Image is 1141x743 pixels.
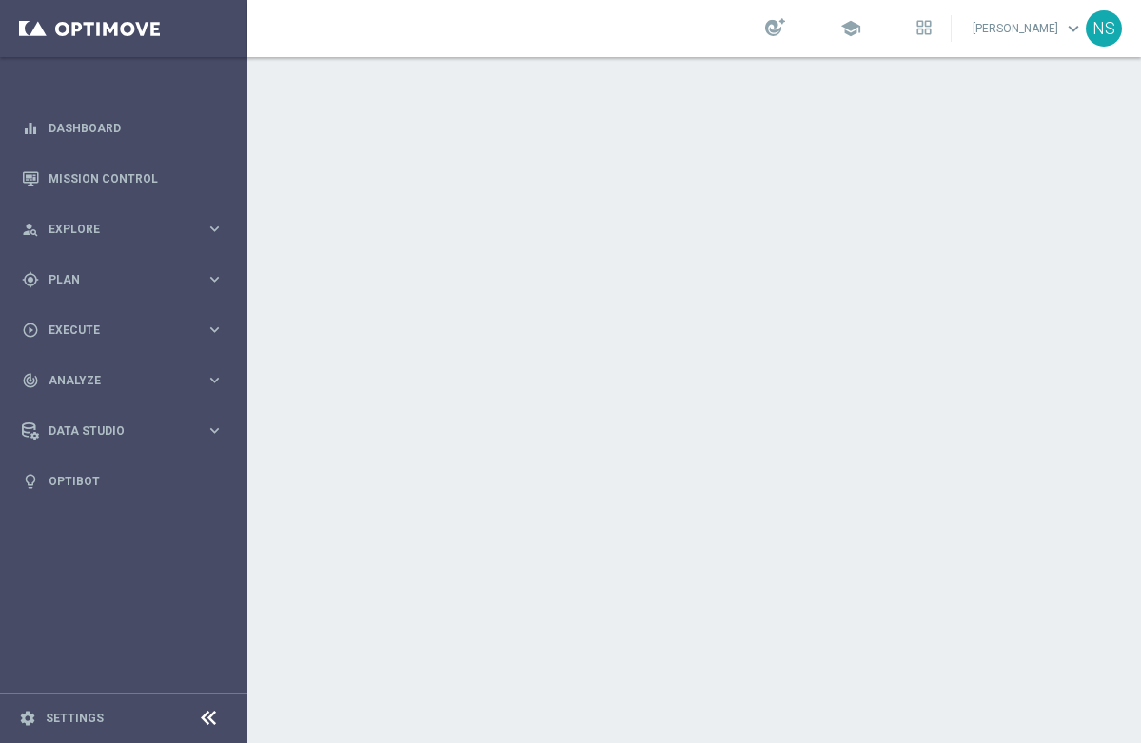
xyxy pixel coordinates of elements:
[49,153,224,204] a: Mission Control
[46,713,104,724] a: Settings
[49,274,206,285] span: Plan
[840,18,861,39] span: school
[49,425,206,437] span: Data Studio
[49,224,206,235] span: Explore
[1063,18,1084,39] span: keyboard_arrow_down
[22,221,39,238] i: person_search
[22,103,224,153] div: Dashboard
[206,371,224,389] i: keyboard_arrow_right
[19,710,36,727] i: settings
[22,473,39,490] i: lightbulb
[22,322,39,339] i: play_circle_outline
[22,372,206,389] div: Analyze
[22,271,206,288] div: Plan
[22,322,206,339] div: Execute
[22,372,39,389] i: track_changes
[21,272,225,287] button: gps_fixed Plan keyboard_arrow_right
[21,423,225,439] button: Data Studio keyboard_arrow_right
[21,323,225,338] button: play_circle_outline Execute keyboard_arrow_right
[21,171,225,186] button: Mission Control
[49,103,224,153] a: Dashboard
[22,422,206,440] div: Data Studio
[22,153,224,204] div: Mission Control
[21,373,225,388] button: track_changes Analyze keyboard_arrow_right
[206,270,224,288] i: keyboard_arrow_right
[49,456,224,506] a: Optibot
[206,321,224,339] i: keyboard_arrow_right
[49,375,206,386] span: Analyze
[21,222,225,237] button: person_search Explore keyboard_arrow_right
[22,456,224,506] div: Optibot
[206,220,224,238] i: keyboard_arrow_right
[1086,10,1122,47] div: NS
[21,121,225,136] button: equalizer Dashboard
[49,324,206,336] span: Execute
[22,221,206,238] div: Explore
[971,14,1086,43] a: [PERSON_NAME]keyboard_arrow_down
[22,271,39,288] i: gps_fixed
[21,474,225,489] button: lightbulb Optibot
[206,421,224,440] i: keyboard_arrow_right
[22,120,39,137] i: equalizer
